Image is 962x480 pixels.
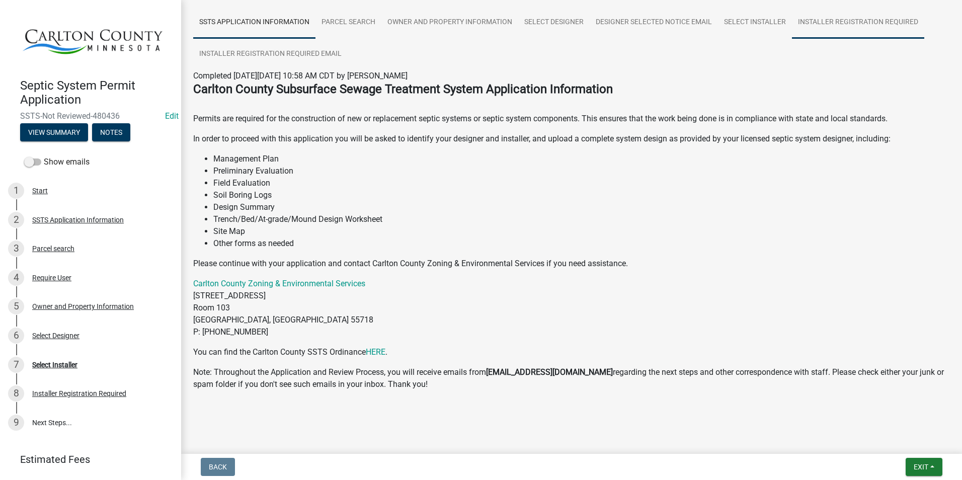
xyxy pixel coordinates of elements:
div: 5 [8,298,24,314]
div: 7 [8,357,24,373]
img: Carlton County, Minnesota [20,11,165,68]
a: Select Installer [718,7,792,39]
div: 6 [8,328,24,344]
li: Preliminary Evaluation [213,165,950,177]
p: Note: Throughout the Application and Review Process, you will receive emails from regarding the n... [193,366,950,390]
div: Select Designer [32,332,79,339]
wm-modal-confirm: Summary [20,129,88,137]
strong: Carlton County Subsurface Sewage Treatment System Application Information [193,82,613,96]
span: Exit [914,463,928,471]
div: Select Installer [32,361,77,368]
a: Installer Registration Required Email [193,38,348,70]
div: Owner and Property Information [32,303,134,310]
a: Edit [165,111,179,121]
p: Please continue with your application and contact Carlton County Zoning & Environmental Services ... [193,258,950,270]
button: Notes [92,123,130,141]
span: Completed [DATE][DATE] 10:58 AM CDT by [PERSON_NAME] [193,71,408,81]
li: Management Plan [213,153,950,165]
p: In order to proceed with this application you will be asked to identify your designer and install... [193,133,950,145]
wm-modal-confirm: Edit Application Number [165,111,179,121]
li: Soil Boring Logs [213,189,950,201]
span: Back [209,463,227,471]
a: Parcel search [315,7,381,39]
p: [STREET_ADDRESS] Room 103 [GEOGRAPHIC_DATA], [GEOGRAPHIC_DATA] 55718 P: [PHONE_NUMBER] [193,278,950,338]
div: Parcel search [32,245,74,252]
a: Carlton County Zoning & Environmental Services [193,279,365,288]
span: SSTS-Not Reviewed-480436 [20,111,161,121]
h4: Septic System Permit Application [20,78,173,108]
div: 9 [8,415,24,431]
a: Estimated Fees [8,449,165,469]
label: Show emails [24,156,90,168]
a: Select Designer [518,7,590,39]
a: HERE [366,347,385,357]
div: SSTS Application Information [32,216,124,223]
button: Exit [906,458,942,476]
li: Site Map [213,225,950,237]
a: Owner and Property Information [381,7,518,39]
strong: [EMAIL_ADDRESS][DOMAIN_NAME] [486,367,613,377]
a: SSTS Application Information [193,7,315,39]
p: You can find the Carlton County SSTS Ordinance . [193,346,950,358]
a: Installer Registration Required [792,7,924,39]
li: Design Summary [213,201,950,213]
div: 2 [8,212,24,228]
button: View Summary [20,123,88,141]
li: Field Evaluation [213,177,950,189]
div: Require User [32,274,71,281]
li: Other forms as needed [213,237,950,250]
p: Permits are required for the construction of new or replacement septic systems or septic system c... [193,101,950,125]
div: Installer Registration Required [32,390,126,397]
li: Trench/Bed/At-grade/Mound Design Worksheet [213,213,950,225]
div: 3 [8,241,24,257]
div: 8 [8,385,24,402]
wm-modal-confirm: Notes [92,129,130,137]
a: Designer Selected Notice Email [590,7,718,39]
button: Back [201,458,235,476]
div: 1 [8,183,24,199]
div: Start [32,187,48,194]
div: 4 [8,270,24,286]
